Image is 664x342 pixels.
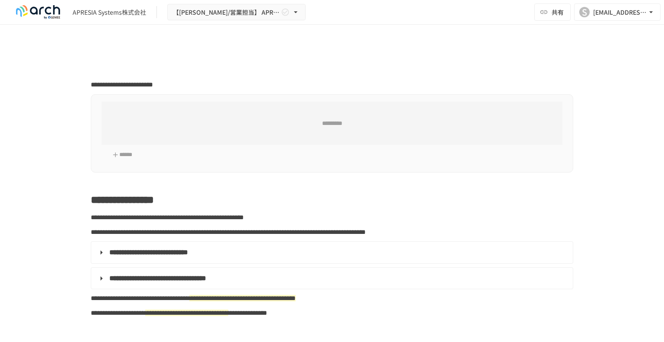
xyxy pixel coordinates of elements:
[574,3,661,21] button: S[EMAIL_ADDRESS][DOMAIN_NAME]
[534,3,571,21] button: 共有
[579,7,590,17] div: S
[167,4,306,21] button: 【[PERSON_NAME]/営業担当】 APRESIA Systems株式会社様_初期設定サポート
[73,8,146,17] div: APRESIA Systems株式会社
[552,7,564,17] span: 共有
[593,7,647,18] div: [EMAIL_ADDRESS][DOMAIN_NAME]
[10,5,66,19] img: logo-default@2x-9cf2c760.svg
[173,7,279,18] span: 【[PERSON_NAME]/営業担当】 APRESIA Systems株式会社様_初期設定サポート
